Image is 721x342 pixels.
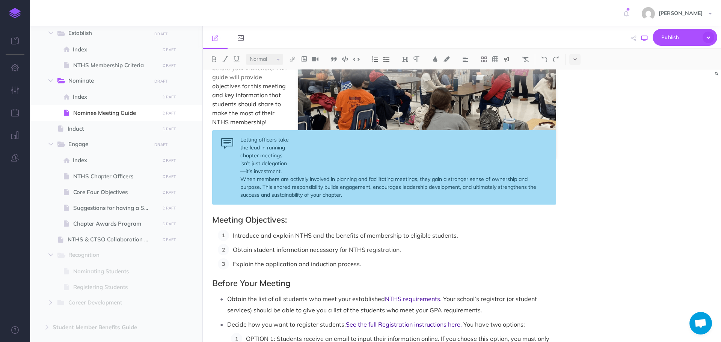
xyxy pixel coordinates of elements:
span: NTHS Chapter Officers [73,172,157,181]
span: Nominate [68,76,146,86]
img: Bold button [211,56,217,62]
img: Blockquote button [330,56,337,62]
span: You have two options: [463,321,525,328]
img: Italic button [222,56,229,62]
img: Alignment dropdown menu button [462,56,469,62]
small: DRAFT [163,158,176,163]
button: DRAFT [160,188,179,197]
button: DRAFT [160,45,179,54]
span: Student Member Benefits Guide [53,323,148,332]
span: Index [73,156,157,165]
button: Publish [653,29,717,46]
button: DRAFT [160,220,179,228]
span: [PERSON_NAME] [655,10,706,17]
small: DRAFT [163,95,176,99]
button: DRAFT [152,77,170,86]
small: DRAFT [163,47,176,52]
button: DRAFT [160,93,179,101]
img: Text color button [432,56,439,62]
span: Index [73,92,157,101]
a: See the full Registration instructions here [346,321,460,328]
small: DRAFT [154,142,167,147]
span: Explain the application and induction process. [233,260,361,268]
img: Add video button [312,56,318,62]
img: Redo [552,56,559,62]
span: Before Your Meeting [212,278,290,288]
img: Add image button [300,56,307,62]
small: DRAFT [154,32,167,36]
span: Publish [661,32,699,43]
span: Chapter Awards Program [73,219,157,228]
span: Obtain student information necessary for NTHS registration. [233,246,401,253]
span: Establish [68,29,146,38]
a: NTHS requirements [385,295,440,303]
span: Decide how you want to register students. [227,321,346,328]
img: Unordered list button [383,56,390,62]
img: Headings dropdown button [402,56,409,62]
span: Core Four Objectives [73,188,157,197]
span: Nominating Students [73,267,157,276]
small: DRAFT [163,206,176,211]
img: Clear styles button [522,56,529,62]
button: DRAFT [160,61,179,70]
img: Inline code button [353,56,360,62]
span: NTHS Membership Criteria [73,61,157,70]
button: DRAFT [160,204,179,212]
button: DRAFT [160,156,179,165]
span: Career Development [68,298,146,308]
span: Registering Students [73,283,157,292]
img: Link button [289,56,296,62]
span: nominee meeting (which will take place before your induction). This guide will provide objectives... [212,46,290,126]
span: Nominee Meeting Guide [73,108,157,118]
span: Suggestions for having a Successful Chapter [73,203,157,212]
span: Engage [68,140,146,149]
span: NTHS & CTSO Collaboration Guide [68,235,157,244]
button: DRAFT [160,125,179,133]
span: Recognition [68,250,146,260]
small: DRAFT [163,190,176,195]
div: Letting officers take the lead in running chapter meetings isn’t just delegation—it’s investment.... [212,130,556,205]
small: DRAFT [163,221,176,226]
button: DRAFT [160,235,179,244]
button: DRAFT [152,30,170,38]
img: Ordered list button [372,56,379,62]
span: . [440,295,442,303]
img: Create table button [492,56,499,62]
span: Index [73,45,157,54]
img: Callout dropdown menu button [503,56,510,62]
small: DRAFT [163,237,176,242]
img: Paragraph button [413,56,420,62]
span: Meeting Objectives: [212,214,287,225]
button: DRAFT [160,109,179,118]
span: Introduce and explain NTHS and the benefits of membership to eligible students. [233,232,458,239]
small: DRAFT [163,111,176,116]
span: . [460,321,462,328]
img: Text background color button [443,56,450,62]
img: logo-mark.svg [9,8,21,18]
img: Underline button [233,56,240,62]
small: DRAFT [163,63,176,68]
span: Obtain the list of all students who meet your established [227,295,385,303]
small: DRAFT [163,127,176,131]
img: Code block button [342,56,348,62]
small: DRAFT [154,79,167,84]
small: DRAFT [163,174,176,179]
img: Undo [541,56,548,62]
button: DRAFT [152,140,170,149]
button: DRAFT [160,172,179,181]
img: e15ca27c081d2886606c458bc858b488.jpg [642,7,655,20]
div: Open chat [689,312,712,334]
span: Induct [68,124,157,133]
